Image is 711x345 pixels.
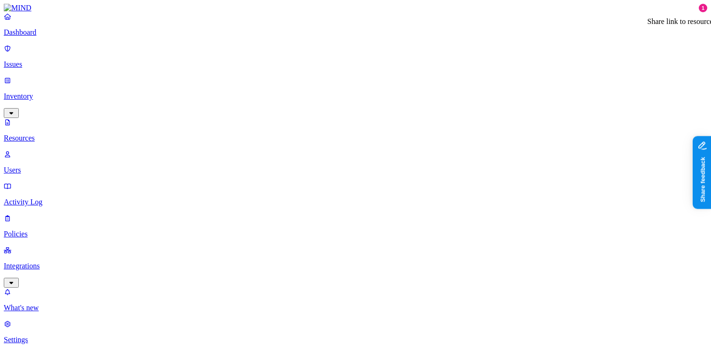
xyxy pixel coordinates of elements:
div: 1 [699,4,707,12]
p: What's new [4,304,707,312]
p: Activity Log [4,198,707,206]
img: MIND [4,4,32,12]
p: Inventory [4,92,707,101]
p: Resources [4,134,707,142]
p: Settings [4,336,707,344]
p: Users [4,166,707,174]
p: Issues [4,60,707,69]
p: Integrations [4,262,707,270]
p: Policies [4,230,707,238]
p: Dashboard [4,28,707,37]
